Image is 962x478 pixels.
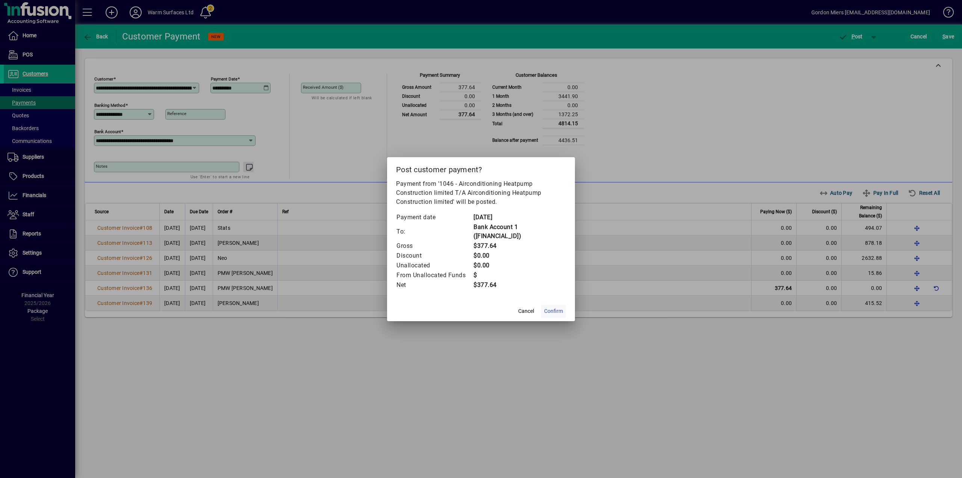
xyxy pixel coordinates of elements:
[473,251,566,261] td: $0.00
[541,305,566,318] button: Confirm
[473,280,566,290] td: $377.64
[396,212,473,222] td: Payment date
[473,270,566,280] td: $
[396,241,473,251] td: Gross
[473,261,566,270] td: $0.00
[473,222,566,241] td: Bank Account 1 ([FINANCIAL_ID])
[396,251,473,261] td: Discount
[544,307,563,315] span: Confirm
[514,305,538,318] button: Cancel
[396,179,566,206] p: Payment from '1046 - Airconditioning Heatpump Construction limited T/A Airconditioning Heatpump C...
[396,222,473,241] td: To:
[518,307,534,315] span: Cancel
[473,212,566,222] td: [DATE]
[387,157,575,179] h2: Post customer payment?
[396,261,473,270] td: Unallocated
[396,280,473,290] td: Net
[473,241,566,251] td: $377.64
[396,270,473,280] td: From Unallocated Funds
